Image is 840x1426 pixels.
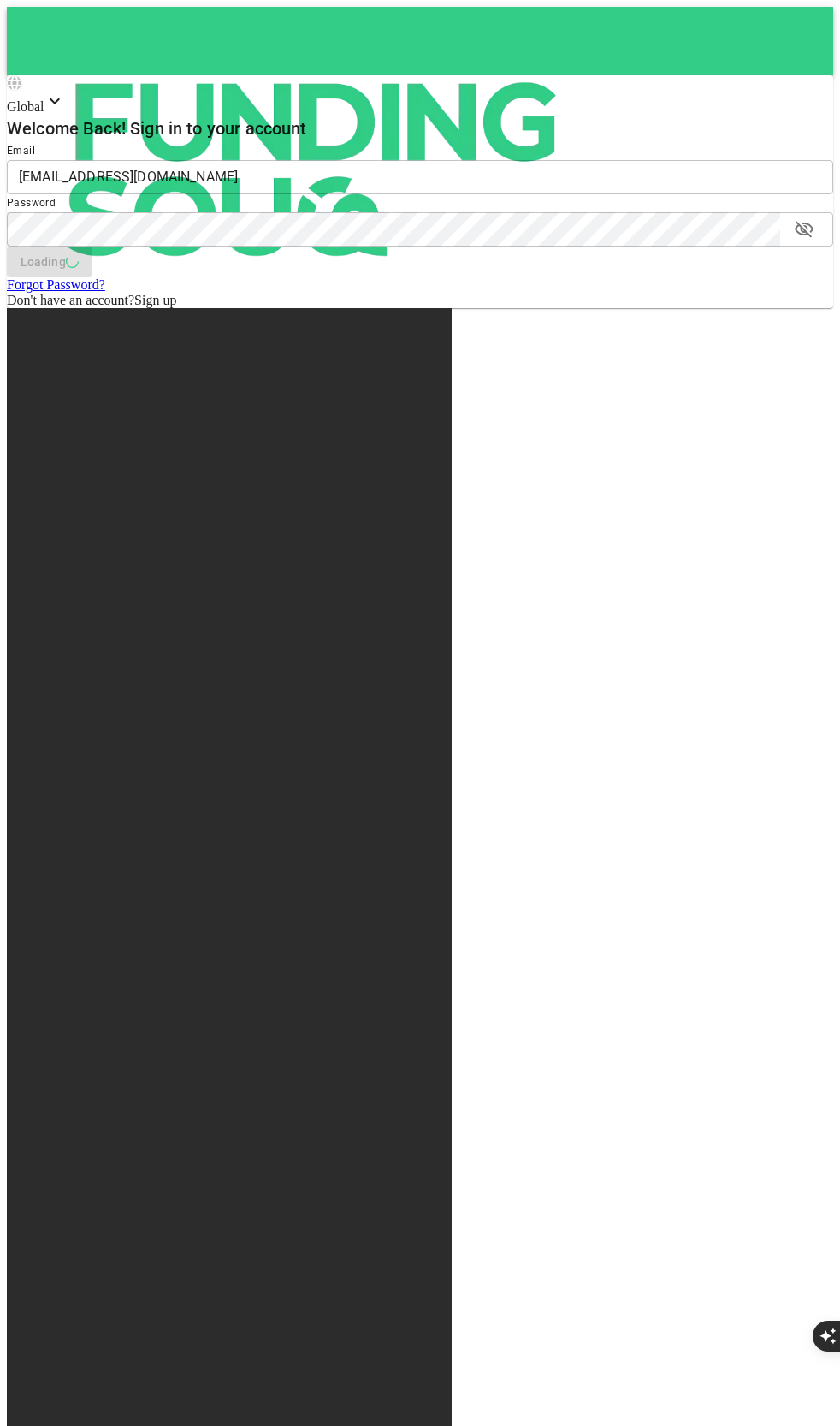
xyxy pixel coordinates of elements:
a: Forgot Password? [7,277,105,292]
span: Sign up [134,293,176,307]
span: Welcome Back! [7,118,126,139]
div: Global [7,91,833,115]
input: email [7,160,833,194]
input: password [7,212,780,247]
span: Don't have an account? [7,293,134,307]
a: logo [7,7,833,75]
span: Sign in to your account [126,118,307,139]
img: logo [7,7,623,332]
span: Password [7,197,56,209]
span: Email [7,145,35,157]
